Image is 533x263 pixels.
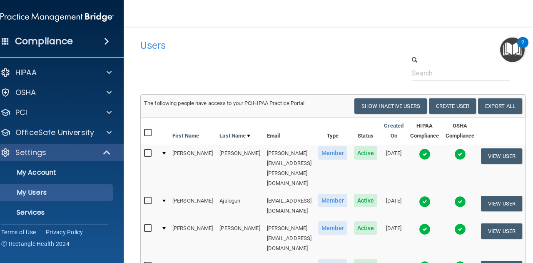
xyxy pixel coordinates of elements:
a: Created On [384,121,403,141]
span: Member [318,146,347,160]
a: First Name [172,131,199,141]
a: HIPAA [0,68,112,78]
span: Member [318,194,347,207]
td: [DATE] [381,145,407,192]
a: Terms of Use [1,228,36,236]
td: [DATE] [381,192,407,220]
td: Ajalogun [216,192,263,220]
p: OfficeSafe University [15,128,94,138]
a: Export All [478,98,522,114]
a: OfficeSafe University [0,128,112,138]
span: Ⓒ Rectangle Health 2024 [1,240,70,248]
td: [DATE] [381,220,407,257]
td: [PERSON_NAME] [216,145,263,192]
span: Active [354,194,378,207]
td: [PERSON_NAME][EMAIL_ADDRESS][DOMAIN_NAME] [264,220,315,257]
img: tick.e7d51cea.svg [419,223,431,235]
button: Create User [429,98,476,114]
th: HIPAA Compliance [407,118,442,145]
a: Last Name [219,131,250,141]
span: Member [318,221,347,235]
h4: Users [140,40,360,51]
img: tick.e7d51cea.svg [454,196,466,208]
button: View User [481,223,522,239]
p: HIPAA [15,68,37,78]
th: OSHA Compliance [442,118,478,145]
button: View User [481,148,522,164]
button: Open Resource Center, 2 new notifications [500,38,525,62]
td: [PERSON_NAME] [169,220,216,257]
img: tick.e7d51cea.svg [419,196,431,208]
div: 2 [521,43,524,53]
h4: Compliance [15,35,73,47]
p: PCI [15,108,27,118]
img: tick.e7d51cea.svg [419,148,431,160]
td: [PERSON_NAME][EMAIL_ADDRESS][PERSON_NAME][DOMAIN_NAME] [264,145,315,192]
a: Privacy Policy [46,228,83,236]
th: Email [264,118,315,145]
button: View User [481,196,522,211]
a: PCI [0,108,112,118]
p: OSHA [15,88,36,98]
a: OSHA [0,88,112,98]
input: Search [412,65,510,81]
span: Active [354,146,378,160]
img: PMB logo [0,9,114,25]
img: tick.e7d51cea.svg [454,148,466,160]
img: tick.e7d51cea.svg [454,223,466,235]
span: The following people have access to your PCIHIPAA Practice Portal [144,100,305,106]
td: [PERSON_NAME] [216,220,263,257]
p: Settings [15,148,46,158]
td: [PERSON_NAME] [169,145,216,192]
span: Active [354,221,378,235]
td: [EMAIL_ADDRESS][DOMAIN_NAME] [264,192,315,220]
a: Settings [0,148,111,158]
td: [PERSON_NAME] [169,192,216,220]
th: Status [351,118,381,145]
button: Show Inactive Users [354,98,427,114]
th: Type [315,118,351,145]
